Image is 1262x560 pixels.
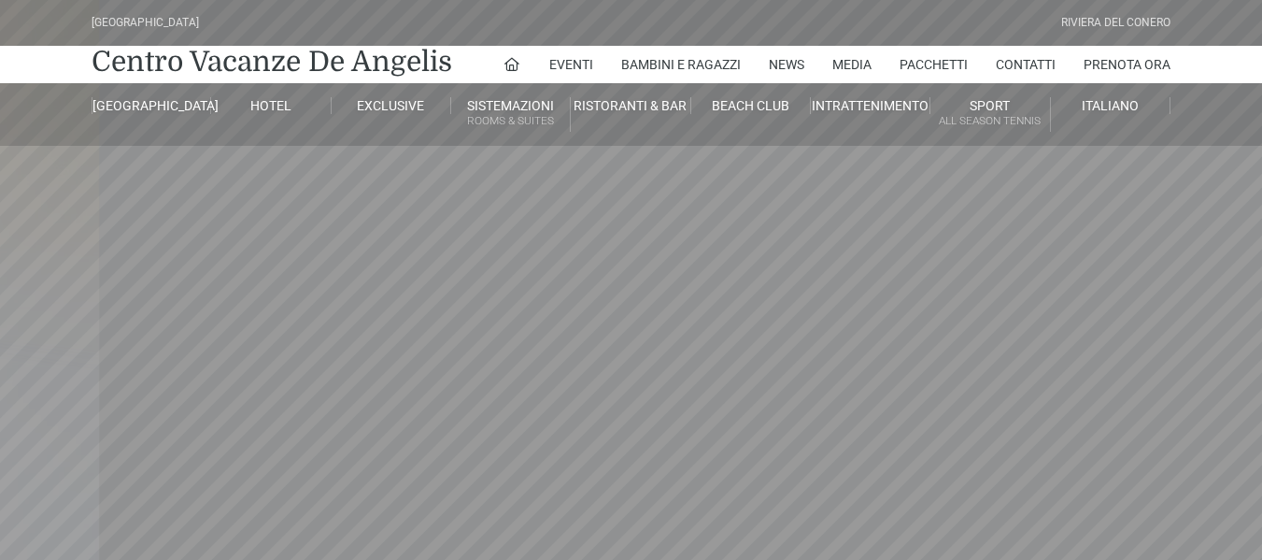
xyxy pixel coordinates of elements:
a: Eventi [549,46,593,83]
a: [GEOGRAPHIC_DATA] [92,97,211,114]
a: SportAll Season Tennis [930,97,1050,132]
a: Prenota Ora [1084,46,1170,83]
span: Italiano [1082,98,1139,113]
a: Bambini e Ragazzi [621,46,741,83]
div: [GEOGRAPHIC_DATA] [92,14,199,32]
small: All Season Tennis [930,112,1049,130]
a: SistemazioniRooms & Suites [451,97,571,132]
a: Hotel [211,97,331,114]
small: Rooms & Suites [451,112,570,130]
a: Exclusive [332,97,451,114]
div: Riviera Del Conero [1061,14,1170,32]
a: Ristoranti & Bar [571,97,690,114]
a: Intrattenimento [811,97,930,114]
a: News [769,46,804,83]
a: Pacchetti [900,46,968,83]
a: Italiano [1051,97,1170,114]
a: Centro Vacanze De Angelis [92,43,452,80]
a: Contatti [996,46,1056,83]
a: Beach Club [691,97,811,114]
a: Media [832,46,872,83]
